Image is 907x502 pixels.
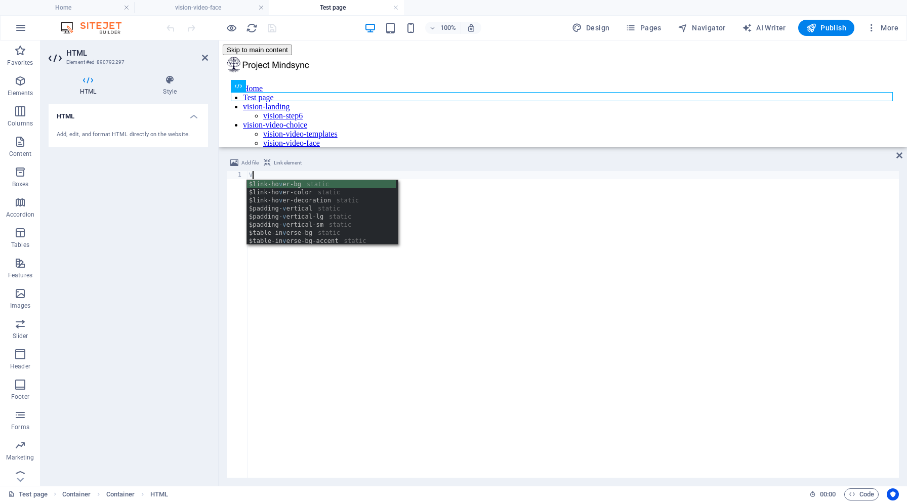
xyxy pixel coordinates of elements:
p: Features [8,271,32,279]
span: More [867,23,898,33]
p: Accordion [6,211,34,219]
span: : [827,490,829,498]
h3: Element #ed-890792297 [66,58,188,67]
button: More [862,20,902,36]
button: Design [568,20,614,36]
button: Usercentrics [887,488,899,500]
p: Slider [13,332,28,340]
a: Click to cancel selection. Double-click to open Pages [8,488,48,500]
h4: Test page [269,2,404,13]
img: Editor Logo [58,22,134,34]
span: Code [849,488,874,500]
span: Publish [806,23,846,33]
p: Marketing [6,453,34,462]
p: Header [10,362,30,370]
span: Click to select. Double-click to edit [150,488,168,500]
i: On resize automatically adjust zoom level to fit chosen device. [467,23,476,32]
h4: Style [132,75,208,96]
button: AI Writer [738,20,790,36]
h6: Session time [809,488,836,500]
p: Footer [11,393,29,401]
span: Add file [241,157,259,169]
span: AI Writer [742,23,786,33]
button: Navigator [674,20,730,36]
span: Click to select. Double-click to edit [62,488,91,500]
h6: 100% [440,22,457,34]
button: Skip to main content [4,4,73,15]
span: 00 00 [820,488,836,500]
p: Tables [11,241,29,249]
p: Boxes [12,180,29,188]
p: Images [10,302,31,310]
h2: HTML [66,49,208,58]
p: Content [9,150,31,158]
div: 1 [227,171,248,179]
span: Link element [274,157,302,169]
span: Navigator [678,23,726,33]
button: Pages [622,20,665,36]
h4: HTML [49,104,208,122]
nav: breadcrumb [62,488,168,500]
p: Forms [11,423,29,431]
h4: HTML [49,75,132,96]
button: Add file [229,157,260,169]
button: 100% [425,22,461,34]
i: Reload page [246,22,258,34]
p: Elements [8,89,33,97]
button: Code [844,488,879,500]
span: Click to select. Double-click to edit [106,488,135,500]
span: Pages [626,23,661,33]
button: reload [245,22,258,34]
button: Publish [798,20,854,36]
p: Columns [8,119,33,128]
button: Link element [262,157,303,169]
div: Add, edit, and format HTML directly on the website. [57,131,200,139]
h4: vision-video-face [135,2,269,13]
span: Design [572,23,610,33]
p: Favorites [7,59,33,67]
